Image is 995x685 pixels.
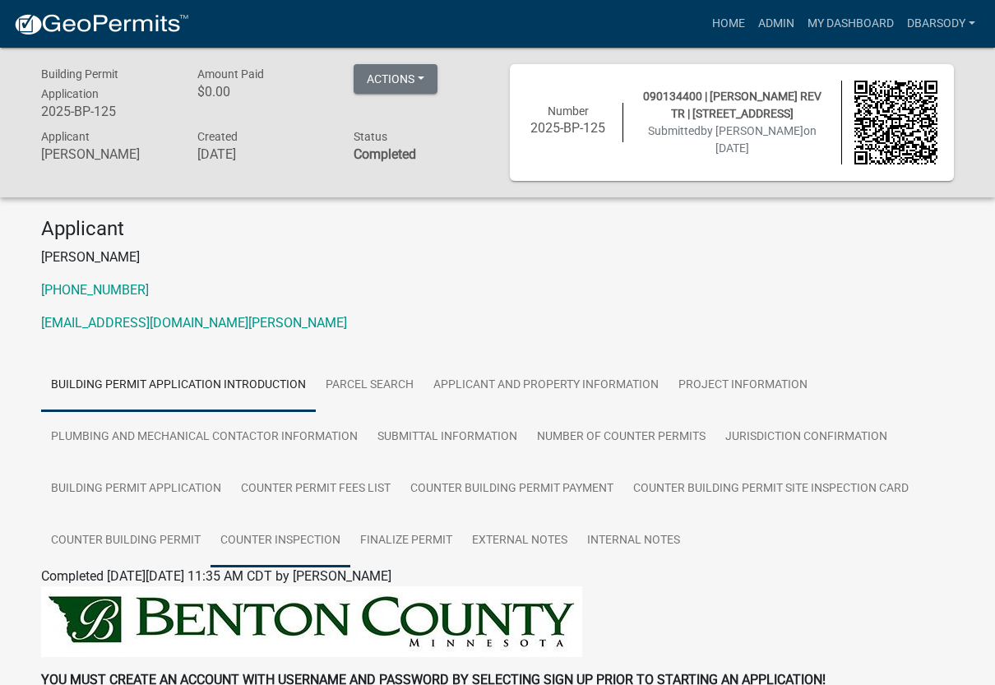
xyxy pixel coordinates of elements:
[648,124,817,155] span: Submitted on [DATE]
[41,248,954,267] p: [PERSON_NAME]
[368,411,527,464] a: Submittal Information
[231,463,400,516] a: Counter Permit Fees List
[548,104,589,118] span: Number
[41,463,231,516] a: Building Permit Application
[526,120,610,136] h6: 2025-BP-125
[41,411,368,464] a: Plumbing and Mechanical Contactor Information
[527,411,715,464] a: Number of Counter Permits
[197,84,329,100] h6: $0.00
[41,217,954,241] h4: Applicant
[423,359,669,412] a: Applicant and Property Information
[41,282,149,298] a: [PHONE_NUMBER]
[41,515,211,567] a: Counter Building Permit
[854,81,938,164] img: QR code
[643,90,821,120] span: 090134400 | [PERSON_NAME] REV TR | [STREET_ADDRESS]
[41,67,118,100] span: Building Permit Application
[669,359,817,412] a: Project Information
[350,515,462,567] a: Finalize Permit
[715,411,897,464] a: Jurisdiction Confirmation
[701,124,803,137] span: by [PERSON_NAME]
[41,568,391,584] span: Completed [DATE][DATE] 11:35 AM CDT by [PERSON_NAME]
[752,8,801,39] a: Admin
[41,359,316,412] a: Building Permit Application Introduction
[706,8,752,39] a: Home
[41,315,347,331] a: [EMAIL_ADDRESS][DOMAIN_NAME][PERSON_NAME]
[41,130,90,143] span: Applicant
[197,67,264,81] span: Amount Paid
[900,8,982,39] a: Dbarsody
[197,130,238,143] span: Created
[577,515,690,567] a: Internal Notes
[41,586,582,657] img: BENTON_HEADER_184150ff-1924-48f9-adeb-d4c31246c7fa.jpeg
[41,104,173,119] h6: 2025-BP-125
[354,130,387,143] span: Status
[211,515,350,567] a: Counter Inspection
[400,463,623,516] a: Counter Building Permit Payment
[354,64,437,94] button: Actions
[354,146,416,162] strong: Completed
[801,8,900,39] a: My Dashboard
[316,359,423,412] a: Parcel search
[197,146,329,162] h6: [DATE]
[462,515,577,567] a: External Notes
[623,463,919,516] a: Counter Building Permit Site Inspection Card
[41,146,173,162] h6: [PERSON_NAME]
